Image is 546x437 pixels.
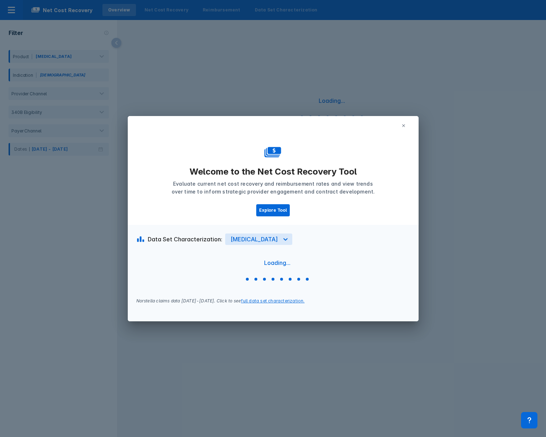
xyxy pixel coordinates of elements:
[521,412,537,428] div: Contact Support
[231,235,278,243] div: [MEDICAL_DATA]
[170,180,375,196] p: Evaluate current net cost recovery and reimbursement rates and view trends over time to inform st...
[256,204,290,216] button: Explore Tool
[189,167,357,177] p: Welcome to the Net Cost Recovery Tool
[136,298,419,304] div: Norstella claims data [DATE]-[DATE]. Click to see
[148,235,222,243] div: Data Set Characterization:
[264,259,290,266] div: Loading...
[241,298,304,303] a: full data set characterization.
